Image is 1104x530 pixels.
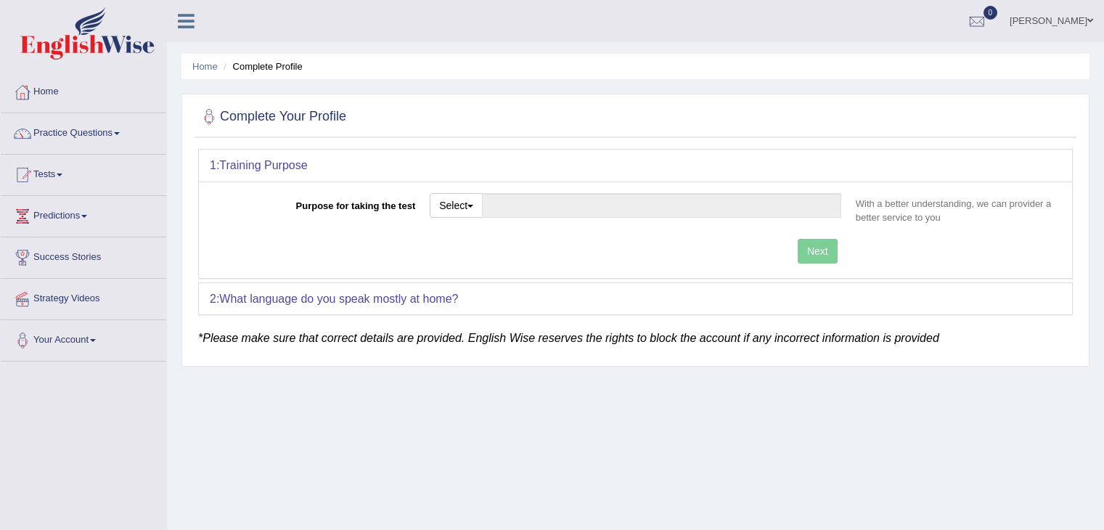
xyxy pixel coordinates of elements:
h2: Complete Your Profile [198,106,346,128]
span: 0 [984,6,998,20]
a: Home [192,61,218,72]
p: With a better understanding, we can provider a better service to you [849,197,1061,224]
a: Home [1,72,166,108]
a: Predictions [1,196,166,232]
a: Success Stories [1,237,166,274]
b: Training Purpose [219,159,307,171]
em: *Please make sure that correct details are provided. English Wise reserves the rights to block th... [198,332,939,344]
a: Strategy Videos [1,279,166,315]
a: Tests [1,155,166,191]
li: Complete Profile [220,60,302,73]
b: What language do you speak mostly at home? [219,293,458,305]
label: Purpose for taking the test [210,193,422,213]
div: 1: [199,150,1072,182]
a: Your Account [1,320,166,356]
a: Practice Questions [1,113,166,150]
div: 2: [199,283,1072,315]
button: Select [430,193,483,218]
